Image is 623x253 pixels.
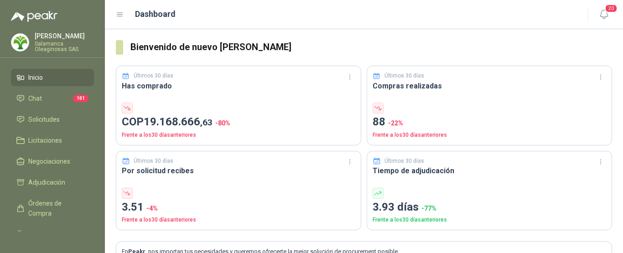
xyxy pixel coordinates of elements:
h1: Dashboard [135,8,176,21]
span: Remisiones [28,229,62,239]
h3: Bienvenido de nuevo [PERSON_NAME] [130,40,612,54]
p: COP [122,114,355,131]
span: Inicio [28,72,43,83]
span: Negociaciones [28,156,70,166]
span: Órdenes de Compra [28,198,85,218]
img: Company Logo [11,34,29,51]
span: ,63 [200,117,213,128]
p: [PERSON_NAME] [35,33,94,39]
a: Licitaciones [11,132,94,149]
span: 20 [605,4,618,13]
span: 101 [73,95,88,102]
span: -22 % [388,119,403,127]
span: -80 % [215,119,230,127]
p: Salamanca Oleaginosas SAS [35,41,94,52]
span: 19.168.666 [144,115,213,128]
span: Chat [28,93,42,103]
p: Últimos 30 días [384,157,424,165]
span: -77 % [421,205,436,212]
p: 3.93 días [373,199,606,216]
a: Chat101 [11,90,94,107]
p: Frente a los 30 días anteriores [373,131,606,139]
h3: Por solicitud recibes [122,165,355,176]
p: Últimos 30 días [134,157,173,165]
p: Últimos 30 días [134,72,173,80]
p: 88 [373,114,606,131]
a: Adjudicación [11,174,94,191]
span: Solicitudes [28,114,60,124]
h3: Compras realizadas [373,80,606,92]
h3: Tiempo de adjudicación [373,165,606,176]
span: Adjudicación [28,177,65,187]
h3: Has comprado [122,80,355,92]
p: Frente a los 30 días anteriores [122,216,355,224]
img: Logo peakr [11,11,57,22]
a: Negociaciones [11,153,94,170]
a: Inicio [11,69,94,86]
a: Solicitudes [11,111,94,128]
a: Órdenes de Compra [11,195,94,222]
p: Frente a los 30 días anteriores [373,216,606,224]
a: Remisiones [11,226,94,243]
p: Últimos 30 días [384,72,424,80]
span: -4 % [146,205,158,212]
p: 3.51 [122,199,355,216]
button: 20 [596,6,612,23]
span: Licitaciones [28,135,62,145]
p: Frente a los 30 días anteriores [122,131,355,139]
